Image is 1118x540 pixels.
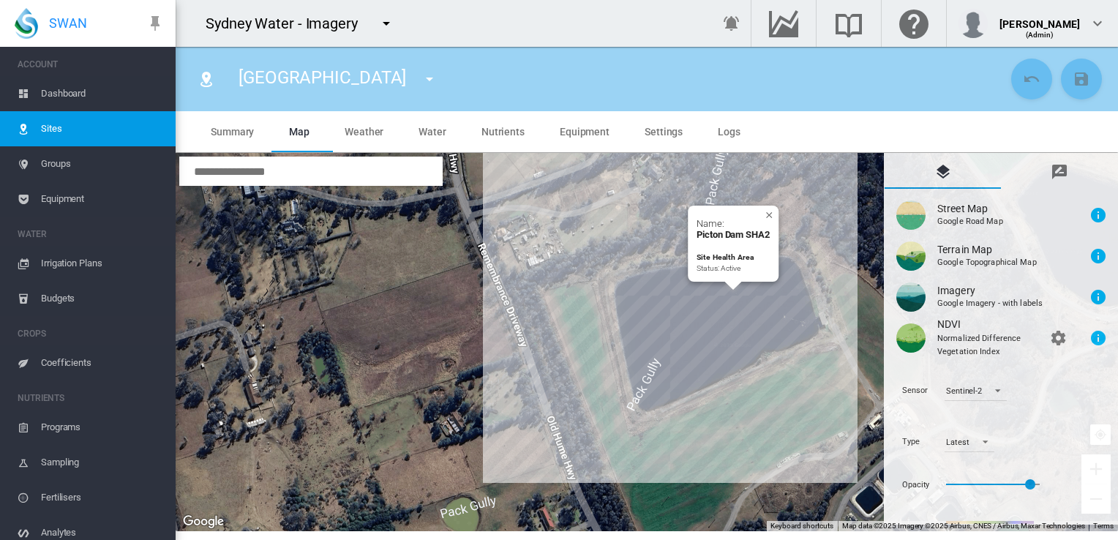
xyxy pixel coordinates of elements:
md-icon: icon-undo [1023,70,1040,88]
md-icon: icon-message-draw [1051,163,1068,181]
md-icon: icon-pin [146,15,164,32]
div: [PERSON_NAME] [999,11,1080,26]
button: Layer settings [1043,323,1073,353]
button: Layer information [1084,241,1113,271]
div: Type [885,437,943,446]
a: Open this area in Google Maps (opens a new window) [179,512,228,531]
div: Latest [946,438,969,447]
span: Logs [718,126,740,138]
md-icon: icon-layers [934,163,952,181]
span: SWAN [49,14,87,32]
md-icon: icon-bell-ring [723,15,740,32]
span: Fertilisers [41,480,164,515]
span: CROPS [18,322,164,345]
span: Settings [645,126,683,138]
span: [GEOGRAPHIC_DATA] [239,67,406,88]
button: Layer information [1084,282,1113,312]
img: Google [179,512,228,531]
b: Site Health Area [697,252,754,262]
button: icon-menu-down [372,9,401,38]
md-tab-content: Map Layer Control [885,189,1117,524]
md-icon: icon-information [1089,247,1107,265]
div: Name: [697,218,770,273]
span: Water [419,126,446,138]
span: Map data ©2025 Imagery ©2025 Airbus, CNES / Airbus, Maxar Technologies [842,522,1084,530]
md-icon: Click here for help [896,15,931,32]
div: Sensor [885,386,943,395]
button: Save Changes [1061,59,1102,100]
md-icon: icon-cog [1049,329,1067,347]
md-icon: icon-information [1089,206,1107,224]
span: Summary [211,126,254,138]
button: Terrain Map Google Topographical Map Layer information [885,236,1117,277]
md-tab-item: Map Layer Control [885,154,1001,189]
span: (Admin) [1026,31,1054,39]
b: Picton Dam SHA2 [697,229,770,240]
span: Sites [41,111,164,146]
button: icon-menu-down [415,64,444,94]
span: Coefficients [41,345,164,380]
button: Layer information [1084,323,1113,353]
button: Keyboard shortcuts [770,521,833,531]
md-icon: icon-chevron-down [1089,15,1106,32]
md-icon: icon-map-marker-radius [198,70,215,88]
md-icon: Go to the Data Hub [766,15,801,32]
span: Equipment [41,181,164,217]
span: ACCOUNT [18,53,164,76]
button: icon-bell-ring [717,9,746,38]
button: Close [759,206,770,216]
span: Programs [41,410,164,445]
small: Status: Active [697,252,754,273]
span: Nutrients [481,126,525,138]
span: Budgets [41,281,164,316]
md-icon: icon-content-save [1073,70,1090,88]
span: Irrigation Plans [41,246,164,281]
md-tab-item: Drawing Manager [1001,154,1117,189]
md-icon: icon-information [1089,288,1107,306]
div: Sentinel-2 [946,386,982,396]
img: profile.jpg [958,9,988,38]
span: Sampling [41,445,164,480]
span: Weather [345,126,383,138]
div: Opacity [885,480,943,490]
div: Sydney Water - Imagery [206,13,371,34]
a: Terms [1093,522,1114,530]
span: Equipment [560,126,609,138]
button: Layer information [1084,200,1113,230]
span: NUTRIENTS [18,386,164,410]
span: Groups [41,146,164,181]
md-icon: icon-information [1089,329,1107,347]
button: Imagery Google Imagery - with labels Layer information [885,277,1117,318]
button: Click to go to list of Sites [192,64,221,94]
span: WATER [18,222,164,246]
img: SWAN-Landscape-Logo-Colour-drop.png [15,8,38,39]
button: Cancel Changes [1011,59,1052,100]
button: NDVI Normalized Difference Vegetation Index Layer settings Layer information [885,318,1117,359]
md-icon: icon-menu-down [421,70,438,88]
span: Dashboard [41,76,164,111]
span: Map [289,126,309,138]
button: Street Map Google Road Map Layer information [885,195,1117,236]
md-icon: icon-menu-down [378,15,395,32]
md-icon: Search the knowledge base [831,15,866,32]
